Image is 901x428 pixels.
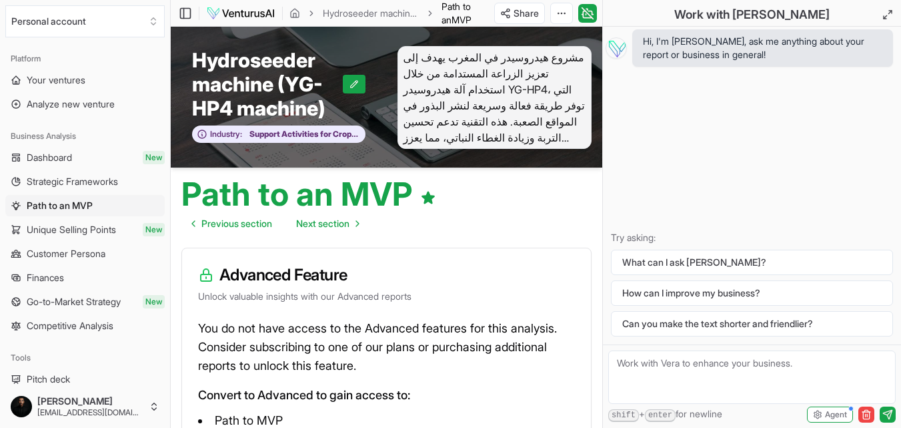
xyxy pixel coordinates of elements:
span: Pitch deck [27,373,70,386]
button: Industry:Support Activities for Crop Production [192,126,365,144]
a: Unique Selling PointsNew [5,219,165,240]
span: Support Activities for Crop Production [242,129,358,140]
a: Go to next page [285,210,369,237]
span: Share [514,7,539,20]
a: Pitch deck [5,369,165,390]
span: [EMAIL_ADDRESS][DOMAIN_NAME] [37,407,143,418]
span: Strategic Frameworks [27,175,118,188]
span: مشروع هيدروسيدر في المغرب يهدف إلى تعزيز الزراعة المستدامة من خلال استخدام آلة هيدروسيدر YG-HP4، ... [397,46,592,149]
span: Agent [825,409,847,420]
button: Can you make the text shorter and friendlier? [611,311,893,337]
div: Business Analysis [5,126,165,147]
span: Previous section [201,217,272,230]
span: + for newline [608,407,722,422]
a: Your ventures [5,69,165,91]
img: ACg8ocKvCxdOhw4ajB6DYJBfNJKwK7cerFb2seDhZGsoT5WbHRCKKOY=s96-c [11,396,32,417]
a: Path to an MVP [5,195,165,216]
img: Vera [606,37,627,59]
a: Strategic Frameworks [5,171,165,192]
span: Industry: [210,129,242,140]
span: Your ventures [27,73,85,87]
a: Finances [5,267,165,288]
a: Hydroseeder machine (YG-HP4 machine) [323,7,419,20]
span: Analyze new venture [27,97,115,111]
p: Try asking: [611,231,893,244]
span: Path to an [441,1,471,25]
span: Go-to-Market Strategy [27,295,121,308]
span: Hydroseeder machine (YG-HP4 machine) [192,48,343,120]
span: New [143,151,165,164]
p: Convert to Advanced to gain access to: [198,386,575,405]
span: Customer Persona [27,247,105,260]
button: Agent [807,407,853,423]
div: Platform [5,48,165,69]
button: Share [494,3,545,24]
h3: Advanced Feature [198,264,575,286]
span: Dashboard [27,151,72,164]
span: Path to an MVP [27,199,93,212]
p: Unlock valuable insights with our Advanced reports [198,290,575,303]
a: Go-to-Market StrategyNew [5,291,165,312]
nav: pagination [181,210,369,237]
span: New [143,295,165,308]
span: Next section [296,217,349,230]
a: DashboardNew [5,147,165,168]
span: Competitive Analysis [27,319,113,333]
span: Hi, I'm [PERSON_NAME], ask me anything about your report or business in general! [643,35,882,61]
span: Unique Selling Points [27,223,116,236]
span: New [143,223,165,236]
button: Select an organization [5,5,165,37]
a: Analyze new venture [5,93,165,115]
button: How can I improve my business? [611,280,893,306]
span: Finances [27,271,64,284]
kbd: shift [608,409,639,422]
a: Competitive Analysis [5,315,165,337]
button: What can I ask [PERSON_NAME]? [611,250,893,275]
a: Customer Persona [5,243,165,264]
span: [PERSON_NAME] [37,395,143,407]
button: [PERSON_NAME][EMAIL_ADDRESS][DOMAIN_NAME] [5,391,165,423]
div: Tools [5,347,165,369]
h2: Work with [PERSON_NAME] [674,5,830,24]
h1: Path to an MVP [181,178,436,210]
kbd: enter [645,409,676,422]
img: logo [206,5,275,21]
p: You do not have access to the Advanced features for this analysis. Consider subscribing to one of... [198,319,575,375]
a: Go to previous page [181,210,283,237]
